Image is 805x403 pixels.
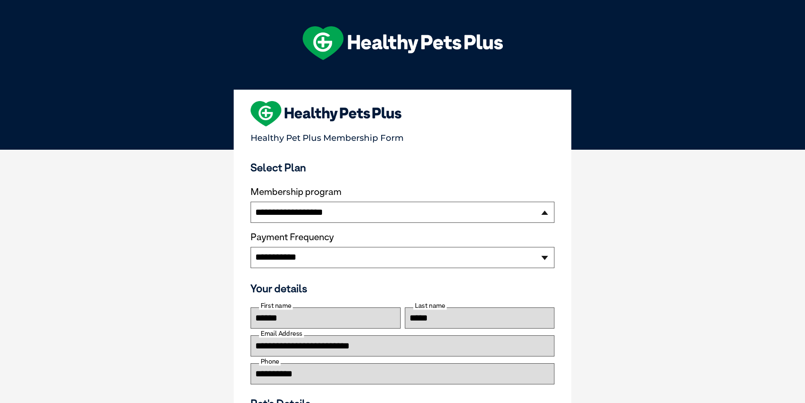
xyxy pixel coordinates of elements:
[251,161,554,174] h3: Select Plan
[303,26,503,60] img: hpp-logo-landscape-green-white.png
[251,186,554,197] label: Membership program
[251,129,554,143] p: Healthy Pet Plus Membership Form
[251,232,334,243] label: Payment Frequency
[259,330,304,337] label: Email Address
[251,101,401,126] img: heart-shape-hpp-logo-large.png
[251,282,554,295] h3: Your details
[259,358,281,365] label: Phone
[259,302,293,310] label: First name
[413,302,447,310] label: Last name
